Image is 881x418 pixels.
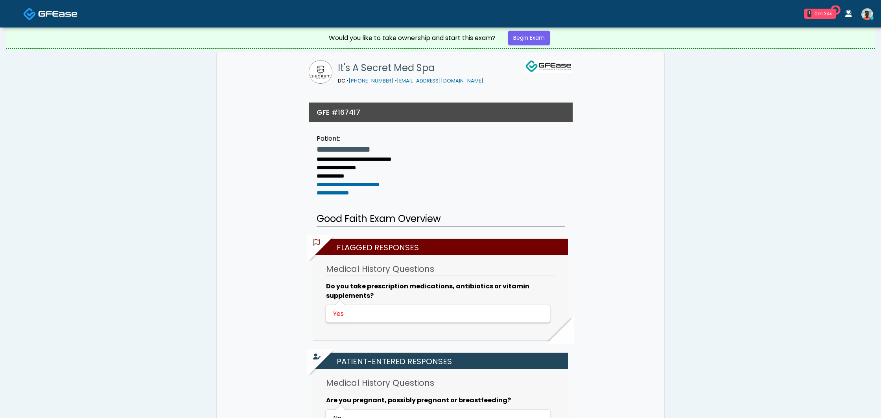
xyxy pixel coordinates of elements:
div: Would you like to take ownership and start this exam? [329,33,496,43]
div: Patient: [317,134,391,143]
h3: Medical History Questions [326,377,555,389]
img: It's A Secret Med Spa [309,60,332,84]
b: Do you take prescription medications, antibiotics or vitamin supplements? [326,282,529,300]
a: [PHONE_NUMBER] [348,77,394,84]
a: [EMAIL_ADDRESS][DOMAIN_NAME] [397,77,483,84]
h3: GFE #167417 [317,107,360,117]
b: Are you pregnant, possibly pregnant or breastfeeding? [326,396,511,405]
span: • [395,77,397,84]
div: Yes [333,309,541,319]
div: 1 [807,10,811,17]
h2: Patient-entered Responses [317,353,568,369]
a: Docovia [23,1,77,26]
img: Docovia [23,7,36,20]
h1: It's A Secret Med Spa [338,60,483,76]
h2: Flagged Responses [317,239,568,255]
span: • [347,77,348,84]
a: 1 0m 34s [800,5,840,22]
small: DC [338,77,483,84]
h2: Good Faith Exam Overview [317,212,565,227]
img: Naa Owusu-Kwarteng [861,8,873,20]
div: 0m 34s [815,10,833,17]
h3: Medical History Questions [326,263,555,275]
img: GFEase Logo [525,60,572,73]
a: Begin Exam [508,31,550,45]
img: Docovia [38,10,77,18]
